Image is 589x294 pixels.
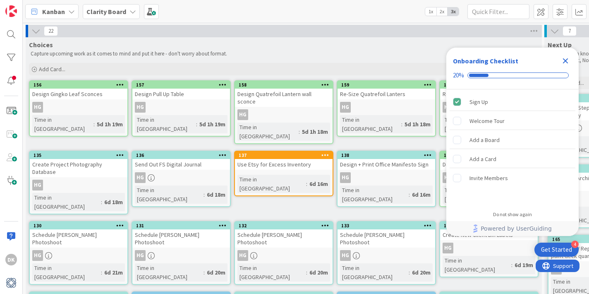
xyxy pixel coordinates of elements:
div: Time in [GEOGRAPHIC_DATA] [237,123,299,141]
div: HG [443,243,453,253]
div: 130 [34,223,127,229]
div: 20% [453,72,464,79]
div: 157Design Pull Up Table [132,81,230,99]
a: 133Schedule [PERSON_NAME] PhotoshootHGTime in [GEOGRAPHIC_DATA]:6d 20m [337,221,436,285]
div: Welcome Tour is incomplete. [450,112,575,130]
a: 155Design Gingko Leaf ChandelierHGTime in [GEOGRAPHIC_DATA]:5d 1h 20m [439,151,539,207]
div: Time in [GEOGRAPHIC_DATA] [32,193,101,211]
div: HG [443,172,453,183]
a: 135Create Project Photography DatabaseHGTime in [GEOGRAPHIC_DATA]:6d 18m [29,151,128,214]
div: 130Schedule [PERSON_NAME] Photoshoot [30,222,127,248]
div: 155Design Gingko Leaf Chandelier [440,152,538,170]
div: 138 [338,152,435,159]
div: Time in [GEOGRAPHIC_DATA] [443,256,511,274]
div: HG [338,250,435,261]
div: 134Create New Client Bin Labels [440,222,538,240]
div: 160Re-design arched console [440,81,538,99]
div: 132Schedule [PERSON_NAME] Photoshoot [235,222,333,248]
a: 131Schedule [PERSON_NAME] PhotoshootHGTime in [GEOGRAPHIC_DATA]:6d 20m [132,221,231,285]
div: 6d 16m [410,190,433,199]
span: : [204,190,205,199]
div: 156 [30,81,127,89]
div: HG [135,172,146,183]
div: 6d 16m [307,179,330,188]
div: 5d 1h 19m [197,120,227,129]
span: : [101,268,102,277]
div: Time in [GEOGRAPHIC_DATA] [237,175,306,193]
span: : [101,198,102,207]
div: 157 [132,81,230,89]
div: 131 [136,223,230,229]
div: 6d 20m [205,268,227,277]
a: 130Schedule [PERSON_NAME] PhotoshootHGTime in [GEOGRAPHIC_DATA]:6d 21m [29,221,128,285]
div: 155 [440,152,538,159]
div: Schedule [PERSON_NAME] Photoshoot [338,229,435,248]
div: Time in [GEOGRAPHIC_DATA] [340,115,401,133]
a: 158Design Quatrefoil Lantern wall sconceHGTime in [GEOGRAPHIC_DATA]:5d 1h 18m [234,80,333,144]
div: HG [235,250,333,261]
div: HG [443,102,453,113]
b: Clarity Board [86,7,126,16]
div: Time in [GEOGRAPHIC_DATA] [32,115,93,133]
span: Powered by UserGuiding [481,224,552,234]
div: Time in [GEOGRAPHIC_DATA] [32,263,101,282]
span: : [196,120,197,129]
div: Sign Up is complete. [450,93,575,111]
a: Powered by UserGuiding [450,221,575,236]
div: 4 [571,241,579,248]
div: Footer [446,221,579,236]
div: 134 [444,223,538,229]
div: 137 [235,152,333,159]
div: HG [135,250,146,261]
div: HG [235,109,333,120]
span: : [306,268,307,277]
span: : [204,268,205,277]
div: Onboarding Checklist [453,56,518,66]
div: Time in [GEOGRAPHIC_DATA] [443,186,504,204]
div: 6d 20m [410,268,433,277]
div: HG [32,250,43,261]
div: HG [32,102,43,113]
div: Design + Print Office Manifesto Sign [338,159,435,170]
span: Choices [29,41,53,49]
div: 160 [440,81,538,89]
span: : [511,260,512,270]
div: Add a Board [469,135,500,145]
a: 157Design Pull Up TableHGTime in [GEOGRAPHIC_DATA]:5d 1h 19m [132,80,231,137]
div: Create Project Photography Database [30,159,127,177]
div: 133 [338,222,435,229]
div: 159 [338,81,435,89]
div: Schedule [PERSON_NAME] Photoshoot [30,229,127,248]
div: 158Design Quatrefoil Lantern wall sconce [235,81,333,107]
span: 3x [448,7,459,16]
div: Time in [GEOGRAPHIC_DATA] [443,115,504,133]
div: 132 [235,222,333,229]
div: HG [132,102,230,113]
span: Next Up [548,41,572,49]
div: 157 [136,82,230,88]
span: Add Card... [39,65,65,73]
span: : [401,120,402,129]
div: Invite Members [469,173,508,183]
div: Close Checklist [559,54,572,67]
div: HG [440,102,538,113]
div: 136Send Out FS Digital Journal [132,152,230,170]
span: Support [17,1,38,11]
div: Send Out FS Digital Journal [132,159,230,170]
a: 138Design + Print Office Manifesto SignHGTime in [GEOGRAPHIC_DATA]:6d 16m [337,151,436,207]
div: Add a Card [469,154,496,164]
div: 155 [444,152,538,158]
div: Design Gingko Leaf Sconces [30,89,127,99]
div: Time in [GEOGRAPHIC_DATA] [135,115,196,133]
div: Add a Card is incomplete. [450,150,575,168]
div: Checklist progress: 20% [453,72,572,79]
div: Time in [GEOGRAPHIC_DATA] [237,263,306,282]
div: Time in [GEOGRAPHIC_DATA] [340,186,409,204]
div: 135 [30,152,127,159]
div: 135Create Project Photography Database [30,152,127,177]
span: 7 [563,26,577,36]
div: 133 [341,223,435,229]
div: Checklist Container [446,48,579,236]
div: Schedule [PERSON_NAME] Photoshoot [132,229,230,248]
a: 160Re-design arched consoleHGTime in [GEOGRAPHIC_DATA]:5d 1h 17m [439,80,539,137]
